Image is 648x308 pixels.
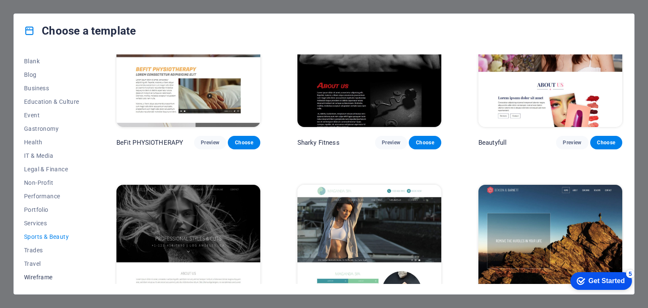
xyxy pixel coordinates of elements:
[24,85,79,92] span: Business
[24,98,79,105] span: Education & Culture
[24,95,79,108] button: Education & Culture
[556,136,588,149] button: Preview
[24,71,79,78] span: Blog
[24,139,79,146] span: Health
[62,2,71,10] div: 5
[24,54,79,68] button: Blank
[7,4,68,22] div: Get Started 5 items remaining, 0% complete
[416,139,434,146] span: Choose
[24,108,79,122] button: Event
[194,136,226,149] button: Preview
[478,138,507,147] p: Beautyfull
[24,68,79,81] button: Blog
[24,274,79,281] span: Wireframe
[116,138,184,147] p: BeFit PHYSIOTHERAPY
[597,139,616,146] span: Choose
[24,122,79,135] button: Gastronomy
[24,193,79,200] span: Performance
[24,230,79,243] button: Sports & Beauty
[24,81,79,95] button: Business
[24,257,79,270] button: Travel
[24,203,79,216] button: Portfolio
[24,152,79,159] span: IT & Media
[228,136,260,149] button: Choose
[409,136,441,149] button: Choose
[24,24,136,38] h4: Choose a template
[24,135,79,149] button: Health
[24,149,79,162] button: IT & Media
[24,216,79,230] button: Services
[563,139,581,146] span: Preview
[375,136,407,149] button: Preview
[25,9,61,17] div: Get Started
[24,166,79,173] span: Legal & Finance
[382,139,400,146] span: Preview
[24,58,79,65] span: Blank
[297,138,340,147] p: Sharky Fitness
[235,139,253,146] span: Choose
[24,162,79,176] button: Legal & Finance
[590,136,622,149] button: Choose
[24,206,79,213] span: Portfolio
[24,247,79,254] span: Trades
[24,270,79,284] button: Wireframe
[24,220,79,227] span: Services
[24,260,79,267] span: Travel
[201,139,219,146] span: Preview
[24,233,79,240] span: Sports & Beauty
[24,189,79,203] button: Performance
[24,112,79,119] span: Event
[24,243,79,257] button: Trades
[24,179,79,186] span: Non-Profit
[24,176,79,189] button: Non-Profit
[24,125,79,132] span: Gastronomy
